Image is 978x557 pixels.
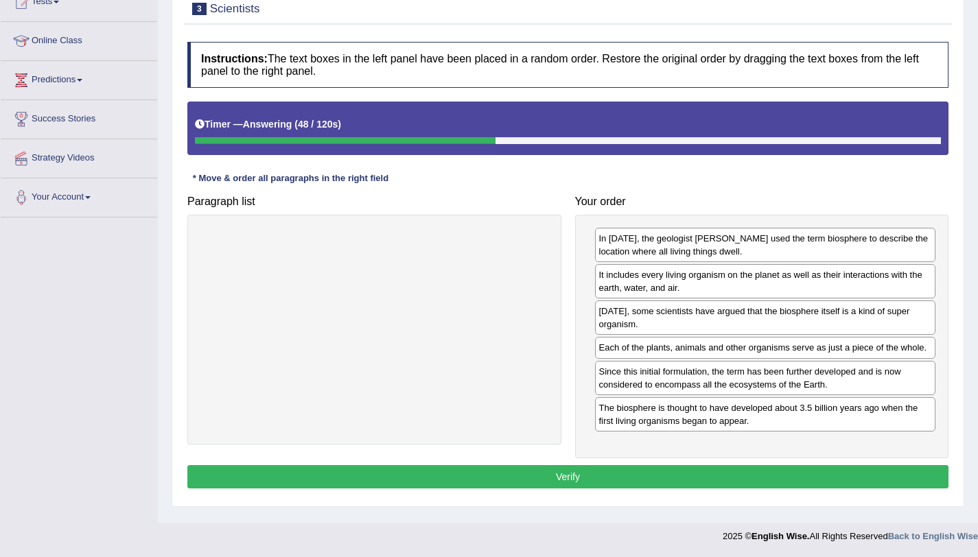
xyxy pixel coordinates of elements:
b: 48 / 120s [298,119,338,130]
div: In [DATE], the geologist [PERSON_NAME] used the term biosphere to describe the location where all... [595,228,936,262]
div: Each of the plants, animals and other organisms serve as just a piece of the whole. [595,337,936,358]
button: Verify [187,465,948,488]
a: Predictions [1,61,157,95]
span: 3 [192,3,207,15]
b: ) [338,119,341,130]
b: Instructions: [201,53,268,64]
div: Since this initial formulation, the term has been further developed and is now considered to enco... [595,361,936,395]
h4: Your order [575,195,949,208]
a: Online Class [1,22,157,56]
b: ( [294,119,298,130]
h5: Timer — [195,119,341,130]
div: 2025 © All Rights Reserved [723,523,978,543]
h4: The text boxes in the left panel have been placed in a random order. Restore the original order b... [187,42,948,88]
a: Your Account [1,178,157,213]
div: * Move & order all paragraphs in the right field [187,172,394,185]
a: Success Stories [1,100,157,134]
b: Answering [243,119,292,130]
a: Back to English Wise [888,531,978,541]
div: The biosphere is thought to have developed about 3.5 billion years ago when the first living orga... [595,397,936,431]
div: [DATE], some scientists have argued that the biosphere itself is a kind of super organism. [595,300,936,335]
small: Scientists [210,2,260,15]
h4: Paragraph list [187,195,561,208]
a: Strategy Videos [1,139,157,174]
strong: English Wise. [752,531,809,541]
div: It includes every living organism on the planet as well as their interactions with the earth, wat... [595,264,936,298]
